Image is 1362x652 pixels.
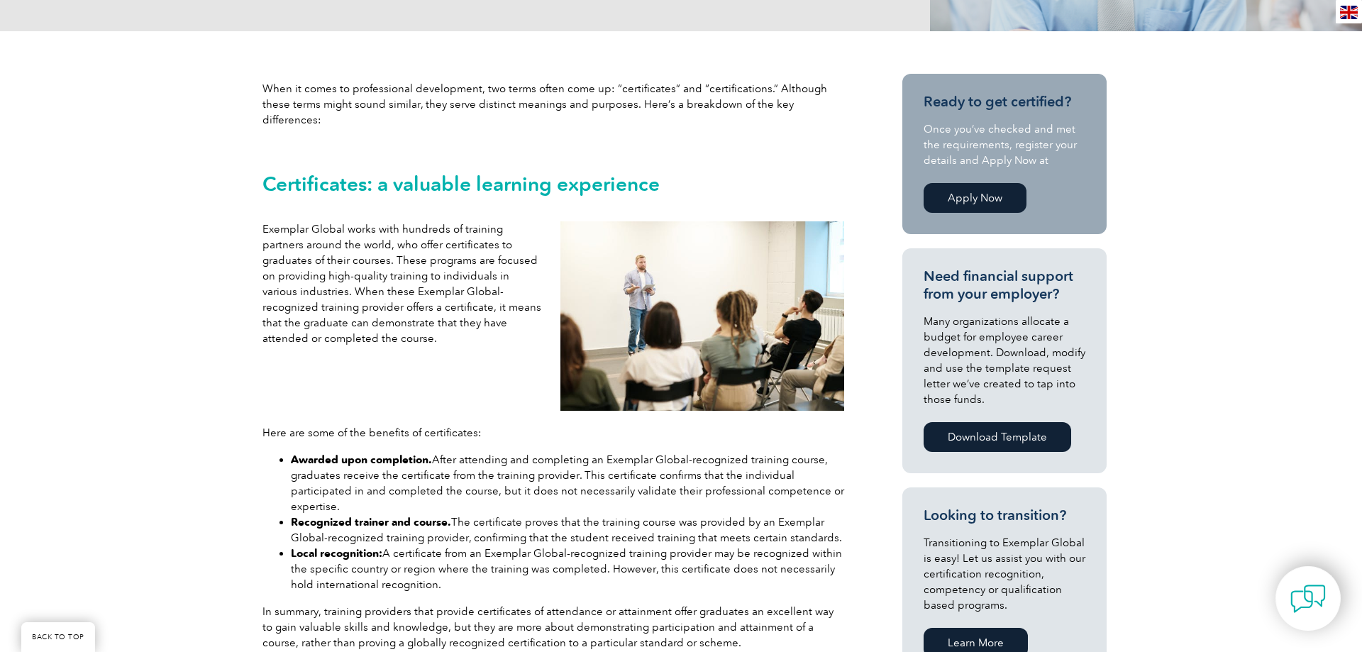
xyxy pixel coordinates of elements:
[924,314,1085,407] p: Many organizations allocate a budget for employee career development. Download, modify and use th...
[560,221,844,411] img: training techniques
[924,183,1026,213] a: Apply Now
[291,452,844,514] li: After attending and completing an Exemplar Global-recognized training course, graduates receive t...
[924,507,1085,524] h3: Looking to transition?
[1290,581,1326,617] img: contact-chat.png
[924,267,1085,303] h3: Need financial support from your employer?
[262,81,844,128] p: When it comes to professional development, two terms often come up: “certificates” and “certifica...
[291,546,844,592] li: A certificate from an Exemplar Global-recognized training provider may be recognized within the s...
[262,172,844,195] h2: Certificates: a valuable learning experience
[1340,6,1358,19] img: en
[262,221,546,346] p: Exemplar Global works with hundreds of training partners around the world, who offer certificates...
[291,516,451,529] strong: Recognized trainer and course.
[924,535,1085,613] p: Transitioning to Exemplar Global is easy! Let us assist you with our certification recognition, c...
[262,425,844,441] p: Here are some of the benefits of certificates:
[21,622,95,652] a: BACK TO TOP
[291,514,844,546] li: The certificate proves that the training course was provided by an Exemplar Global-recognized tra...
[924,121,1085,168] p: Once you’ve checked and met the requirements, register your details and Apply Now at
[924,422,1071,452] a: Download Template
[291,547,382,560] strong: Local recognition:
[291,453,432,466] strong: Awarded upon completion.
[924,93,1085,111] h3: Ready to get certified?
[262,604,844,651] p: In summary, training providers that provide certificates of attendance or attainment offer gradua...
